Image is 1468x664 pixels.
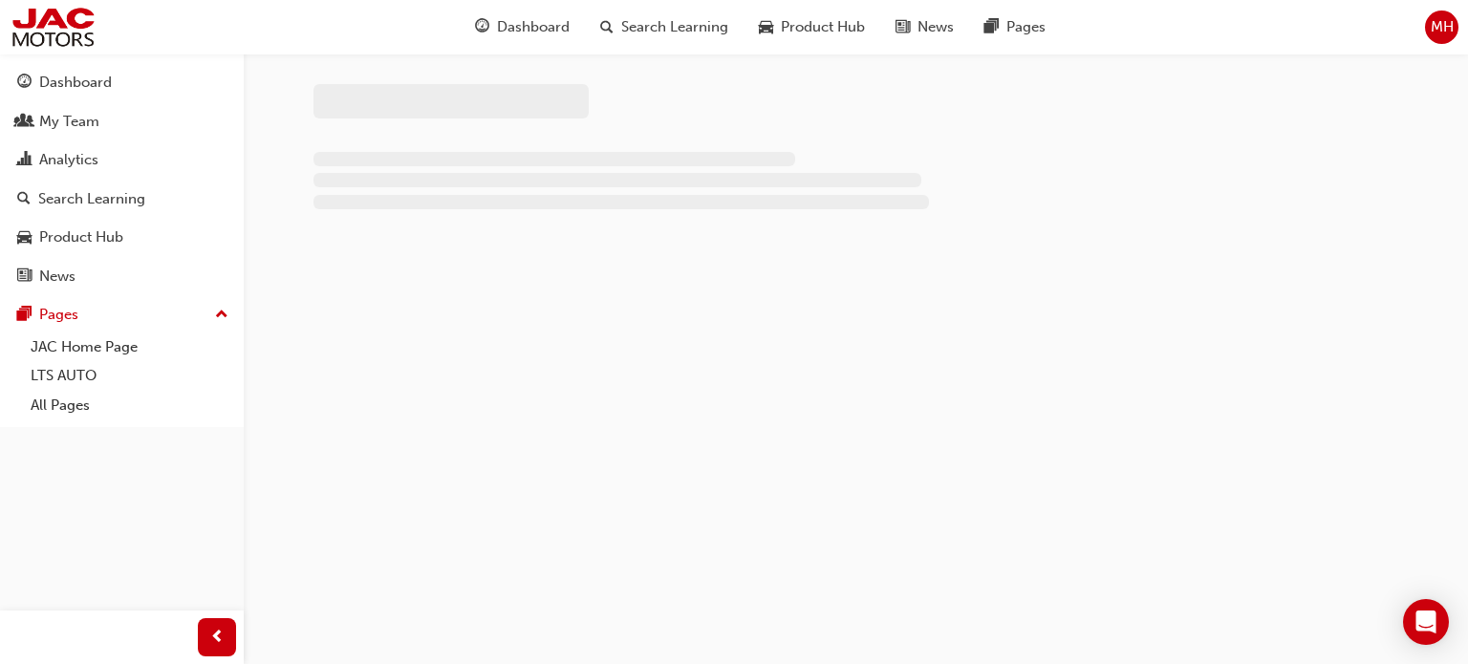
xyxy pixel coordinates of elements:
[23,391,236,420] a: All Pages
[38,188,145,210] div: Search Learning
[460,8,585,47] a: guage-iconDashboard
[917,16,954,38] span: News
[781,16,865,38] span: Product Hub
[17,191,31,208] span: search-icon
[497,16,570,38] span: Dashboard
[17,114,32,131] span: people-icon
[1403,599,1449,645] div: Open Intercom Messenger
[8,182,236,217] a: Search Learning
[1425,11,1458,44] button: MH
[39,226,123,248] div: Product Hub
[17,229,32,246] span: car-icon
[39,149,98,171] div: Analytics
[8,142,236,178] a: Analytics
[8,259,236,294] a: News
[969,8,1061,47] a: pages-iconPages
[39,304,78,326] div: Pages
[39,266,76,288] div: News
[210,626,225,650] span: prev-icon
[475,15,489,39] span: guage-icon
[39,111,99,133] div: My Team
[39,72,112,94] div: Dashboard
[8,65,236,100] a: Dashboard
[600,15,614,39] span: search-icon
[1006,16,1046,38] span: Pages
[8,104,236,139] a: My Team
[8,220,236,255] a: Product Hub
[744,8,880,47] a: car-iconProduct Hub
[984,15,999,39] span: pages-icon
[23,332,236,362] a: JAC Home Page
[8,61,236,297] button: DashboardMy TeamAnalyticsSearch LearningProduct HubNews
[759,15,773,39] span: car-icon
[8,297,236,332] button: Pages
[621,16,728,38] span: Search Learning
[585,8,744,47] a: search-iconSearch Learning
[23,361,236,391] a: LTS AUTO
[17,307,32,324] span: pages-icon
[17,152,32,169] span: chart-icon
[17,75,32,92] span: guage-icon
[10,6,97,49] img: jac-portal
[896,15,910,39] span: news-icon
[215,303,228,328] span: up-icon
[1431,16,1454,38] span: MH
[17,268,32,286] span: news-icon
[880,8,969,47] a: news-iconNews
